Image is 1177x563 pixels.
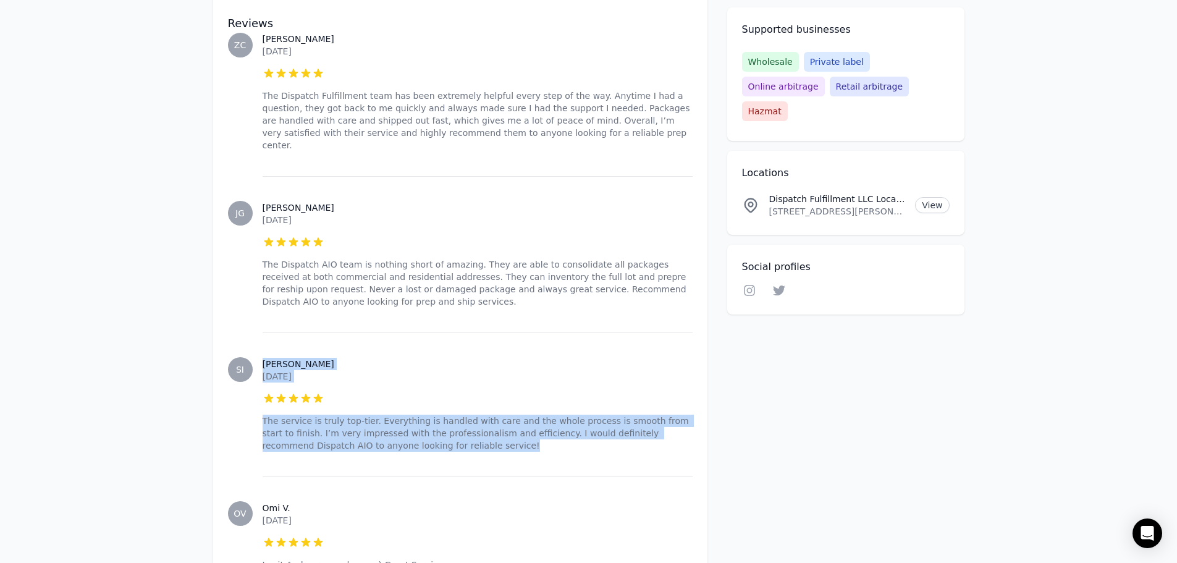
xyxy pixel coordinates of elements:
[263,358,693,370] h3: [PERSON_NAME]
[742,52,799,72] span: Wholesale
[804,52,870,72] span: Private label
[236,365,244,374] span: SI
[263,258,693,308] p: The Dispatch AIO team is nothing short of amazing. They are able to consolidate all packages rece...
[263,371,292,381] time: [DATE]
[830,77,909,96] span: Retail arbitrage
[235,209,245,218] span: JG
[263,33,693,45] h3: [PERSON_NAME]
[263,90,693,151] p: The Dispatch Fulfillment team has been extremely helpful every step of the way. Anytime I had a q...
[263,201,693,214] h3: [PERSON_NAME]
[742,166,950,180] h2: Locations
[263,215,292,225] time: [DATE]
[769,193,906,205] p: Dispatch Fulfillment LLC Location
[769,205,906,218] p: [STREET_ADDRESS][PERSON_NAME]
[234,41,246,49] span: ZC
[742,260,950,274] h2: Social profiles
[915,197,949,213] a: View
[263,502,693,514] h3: Omi V.
[742,22,950,37] h2: Supported businesses
[263,415,693,452] p: The service is truly top-tier. Everything is handled with care and the whole process is smooth fr...
[234,509,246,518] span: OV
[263,515,292,525] time: [DATE]
[742,101,788,121] span: Hazmat
[228,15,653,32] h2: Reviews
[742,77,825,96] span: Online arbitrage
[1133,519,1162,548] div: Open Intercom Messenger
[263,46,292,56] time: [DATE]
